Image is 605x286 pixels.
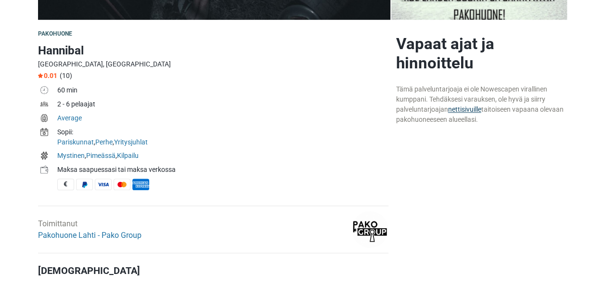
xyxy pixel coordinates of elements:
[57,138,94,146] a: Pariskunnat
[57,150,388,164] td: , ,
[57,152,85,159] a: Mystinen
[38,42,388,59] h1: Hannibal
[448,105,481,113] a: nettisivuille
[38,265,388,276] h4: [DEMOGRAPHIC_DATA]
[57,84,388,98] td: 60 min
[60,72,72,79] span: (10)
[114,138,148,146] a: Yritysjuhlat
[57,126,388,150] td: , ,
[38,218,142,241] div: Toimittanut
[38,231,142,240] a: Pakohuone Lahti - Pako Group
[351,211,388,248] img: 24896ee4c6526356l.png
[114,179,130,190] span: MasterCard
[396,84,567,125] div: Tämä palveluntarjoaja ei ole Nowescapen virallinen kumppani. Tehdäksesi varauksen, ole hyvä ja si...
[38,30,73,37] span: Pakohuone
[396,34,567,73] h2: Vapaat ajat ja hinnoittelu
[57,165,388,175] div: Maksa saapuessasi tai maksa verkossa
[38,73,43,78] img: Star
[57,127,388,137] div: Sopii:
[86,152,116,159] a: Pimeässä
[95,179,112,190] span: Visa
[117,152,139,159] a: Kilpailu
[76,179,93,190] span: PayPal
[57,114,82,122] a: Average
[38,59,388,69] div: [GEOGRAPHIC_DATA], [GEOGRAPHIC_DATA]
[57,98,388,112] td: 2 - 6 pelaajat
[38,72,57,79] span: 0.01
[132,179,149,190] span: American Express
[95,138,113,146] a: Perhe
[57,179,74,190] span: Käteinen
